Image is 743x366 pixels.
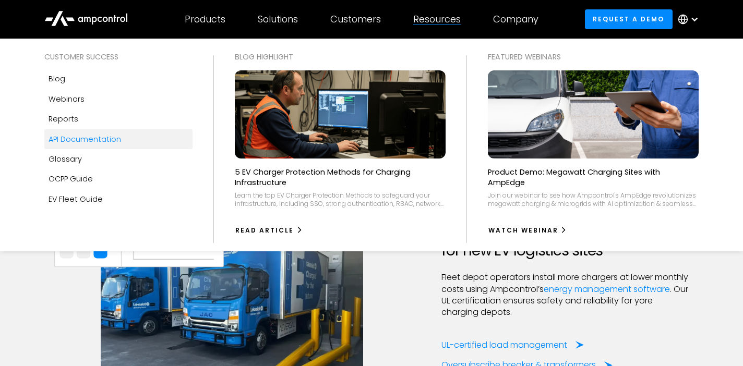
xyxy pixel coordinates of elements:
div: Solutions [258,14,298,25]
a: API Documentation [44,129,192,149]
div: Company [493,14,538,25]
div: Customer success [44,51,192,63]
p: 5 EV Charger Protection Methods for Charging Infrastructure [235,167,446,188]
p: Product Demo: Megawatt Charging Sites with AmpEdge [488,167,699,188]
a: Request a demo [585,9,673,29]
div: UL-certified load management [441,339,567,351]
a: energy management software [544,283,670,295]
div: Customers [330,14,381,25]
div: EV Fleet Guide [49,193,103,205]
div: Blog Highlight [235,51,446,63]
div: Products [185,14,225,25]
a: Blog [44,69,192,89]
a: watch webinar [488,222,568,239]
div: Featured webinars [488,51,699,63]
a: EV Fleet Guide [44,189,192,209]
div: Resources [413,14,461,25]
a: Read Article [235,222,303,239]
a: Reports [44,109,192,129]
div: watch webinar [488,226,558,235]
div: Learn the top EV Charger Protection Methods to safeguard your infrastructure, including SSO, stro... [235,191,446,208]
div: OCPP Guide [49,173,93,185]
div: Read Article [235,226,294,235]
div: Webinars [49,93,85,105]
a: UL-certified load management [441,339,584,351]
div: Join our webinar to see how Ampcontrol's AmpEdge revolutionizes megawatt charging & microgrids wi... [488,191,699,208]
a: Webinars [44,89,192,109]
p: Fleet depot operators install more chargers at lower monthly costs using Ampcontrol’s . Our UL ce... [441,272,689,319]
a: Glossary [44,149,192,169]
h2: Reduce fueling cost and overcome grid constraints for new EV logistics sites [441,206,689,259]
a: OCPP Guide [44,169,192,189]
div: Glossary [49,153,82,165]
div: Blog [49,73,65,84]
div: Reports [49,113,78,125]
div: API Documentation [49,133,121,145]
